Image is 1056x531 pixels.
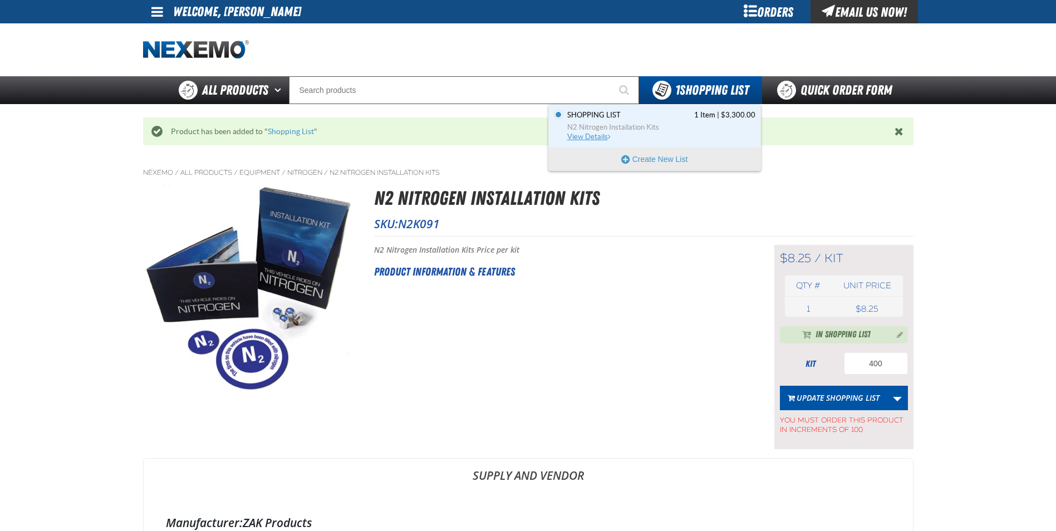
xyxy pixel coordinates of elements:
[374,184,913,213] h1: N2 Nitrogen Installation Kits
[832,276,902,296] th: Unit price
[143,168,173,177] a: Nexemo
[832,301,902,317] td: $8.25
[202,80,268,100] span: All Products
[762,76,913,104] a: Quick Order Form
[324,168,328,177] span: /
[565,110,755,142] a: Shopping List contains 1 item. Total cost is $3,300.00. Click to see all items, discounts, taxes ...
[717,111,719,119] span: |
[785,276,832,296] th: Qty #
[887,386,908,410] a: More Actions
[807,304,810,314] span: 1
[287,168,322,177] a: Nitrogen
[144,184,354,394] img: N2 Nitrogen Installation Kits
[374,263,746,280] h2: Product Information & Features
[567,110,621,120] span: Shopping List
[639,76,762,104] button: You have 1 Shopping List. Open to view details
[374,216,913,232] p: SKU:
[780,410,908,435] span: You must order this product in increments of 100
[844,352,908,375] input: Product Quantity
[694,110,715,120] span: 1 Item
[721,110,755,120] span: $3,300.00
[567,122,755,132] span: N2 Nitrogen Installation Kits
[234,168,238,177] span: /
[549,148,760,170] button: Create New List. Opens a popup
[166,515,891,530] div: ZAK Products
[144,459,913,492] a: Supply and Vendor
[675,82,749,98] span: Shopping List
[163,126,895,137] div: Product has been added to " "
[330,168,440,177] a: N2 Nitrogen Installation Kits
[268,127,314,136] a: Shopping List
[282,168,286,177] span: /
[143,40,249,60] img: Nexemo logo
[780,358,841,370] div: kit
[567,132,612,141] span: View Details
[239,168,280,177] a: Equipment
[143,40,249,60] a: Home
[548,104,761,171] div: You have 1 Shopping List. Open to view details
[398,216,440,232] span: N2K091
[271,76,289,104] button: Open All Products pages
[824,251,843,265] span: kit
[166,515,243,530] label: Manufacturer:
[611,76,639,104] button: Start Searching
[780,386,887,410] button: Update Shopping List
[374,245,746,255] p: N2 Nitrogen Installation Kits Price per kit
[888,327,906,341] button: Manage current product in the Shopping List
[780,251,811,265] span: $8.25
[175,168,179,177] span: /
[143,168,913,177] nav: Breadcrumbs
[892,123,908,140] button: Close the Notification
[675,82,680,98] strong: 1
[814,251,821,265] span: /
[180,168,232,177] a: All Products
[289,76,639,104] input: Search
[816,328,871,342] span: In Shopping List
